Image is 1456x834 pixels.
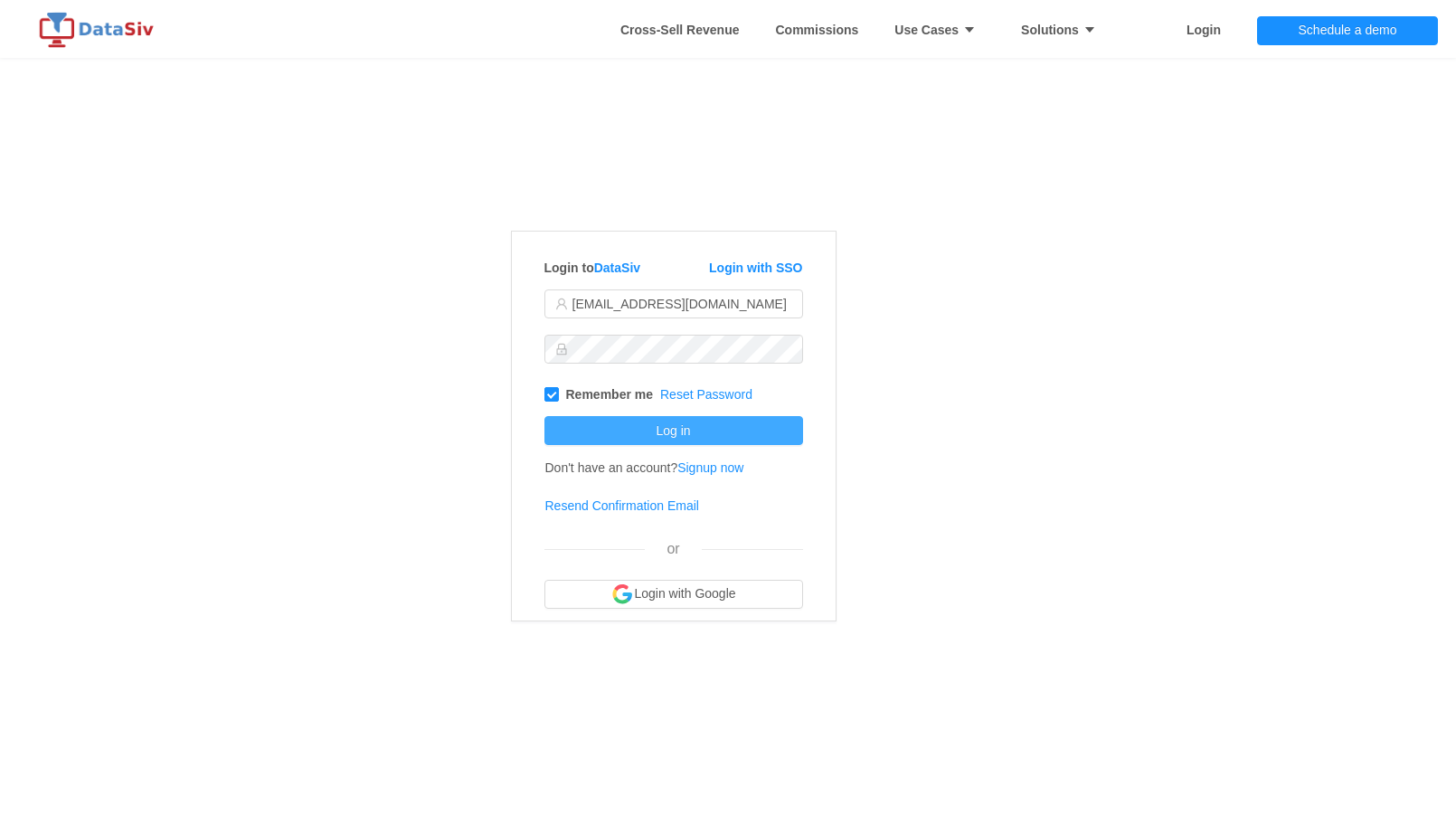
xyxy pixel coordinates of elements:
i: icon: lock [555,343,568,355]
a: Resend Confirmation Email [545,498,699,513]
a: DataSiv [594,261,640,275]
a: Reset Password [660,387,752,402]
i: icon: user [555,298,568,310]
i: icon: caret-down [959,24,976,36]
a: Commissions [775,3,858,57]
td: Don't have an account? [544,449,745,487]
a: Login [1187,3,1221,57]
strong: Use Cases [894,23,985,37]
strong: Remember me [566,387,654,402]
span: or [667,541,679,556]
i: icon: caret-down [1079,24,1096,36]
button: Log in [544,416,803,445]
a: Signup now [677,460,743,475]
img: logo [36,12,163,48]
button: Login with Google [544,580,803,609]
button: Schedule a demo [1257,16,1438,45]
a: Whitespace [620,3,740,57]
input: Email [544,289,803,318]
strong: Login to [544,261,641,275]
strong: Solutions [1021,23,1105,37]
a: Login with SSO [709,261,802,275]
